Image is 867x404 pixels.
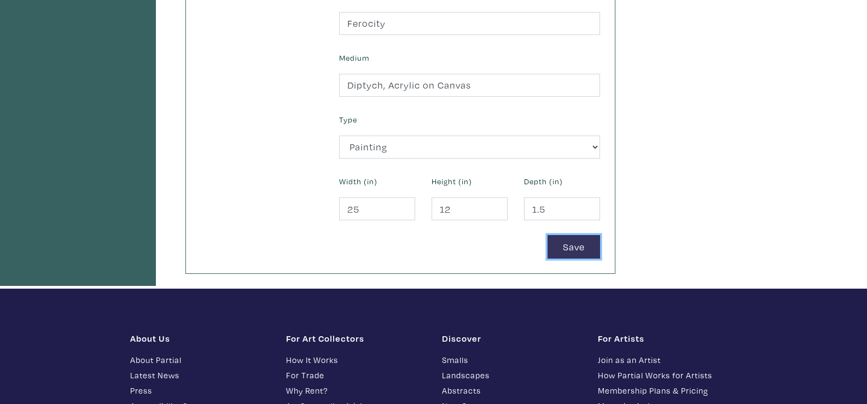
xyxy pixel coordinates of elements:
label: Height (in) [432,175,472,188]
label: Medium [339,52,369,64]
h1: For Art Collectors [286,333,426,344]
input: (optional) [524,197,600,221]
h1: Discover [442,333,581,344]
a: Membership Plans & Pricing [598,384,737,397]
a: Join as an Artist [598,354,737,366]
a: Smalls [442,354,581,366]
a: How It Works [286,354,426,366]
button: Save [548,235,600,259]
label: Width (in) [339,175,377,188]
h1: About Us [130,333,270,344]
a: For Trade [286,369,426,382]
a: About Partial [130,354,270,366]
label: Type [339,114,357,126]
input: Ex. Acrylic on canvas, giclee on photo paper [339,74,600,97]
a: Why Rent? [286,384,426,397]
label: Depth (in) [524,175,563,188]
a: Landscapes [442,369,581,382]
h1: For Artists [598,333,737,344]
a: Abstracts [442,384,581,397]
a: How Partial Works for Artists [598,369,737,382]
a: Press [130,384,270,397]
a: Latest News [130,369,270,382]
